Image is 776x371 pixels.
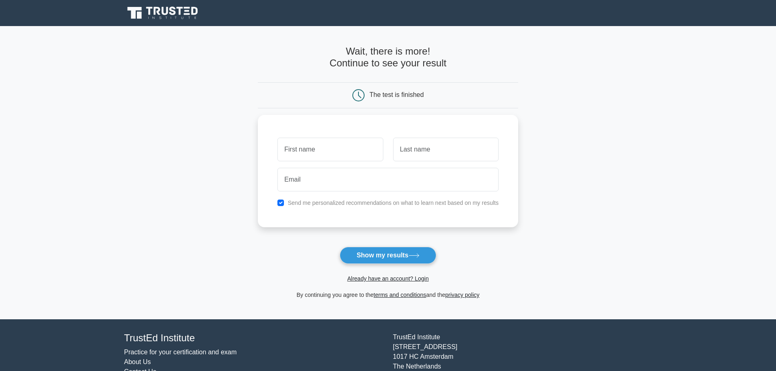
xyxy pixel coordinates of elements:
a: Practice for your certification and exam [124,349,237,356]
input: Email [277,168,499,191]
h4: Wait, there is more! Continue to see your result [258,46,518,69]
a: privacy policy [445,292,479,298]
button: Show my results [340,247,436,264]
div: By continuing you agree to the and the [253,290,523,300]
a: About Us [124,358,151,365]
div: The test is finished [369,91,424,98]
label: Send me personalized recommendations on what to learn next based on my results [288,200,499,206]
a: terms and conditions [374,292,426,298]
input: Last name [393,138,499,161]
h4: TrustEd Institute [124,332,383,344]
input: First name [277,138,383,161]
a: Already have an account? Login [347,275,429,282]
